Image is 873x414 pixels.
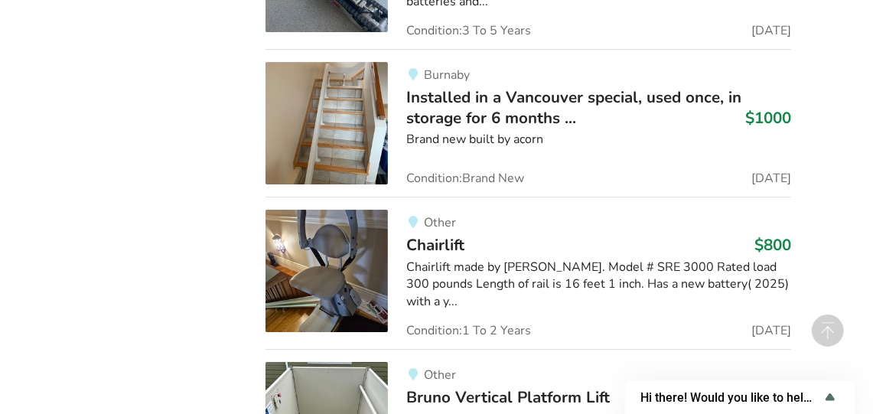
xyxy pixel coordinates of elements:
[265,49,791,197] a: mobility-installed in a vancouver special, used once, in storage for 6 months cost me $12000 Burn...
[265,62,388,184] img: mobility-installed in a vancouver special, used once, in storage for 6 months cost me $12000
[640,390,821,405] span: Hi there! Would you like to help us improve AssistList?
[424,367,456,383] span: Other
[406,386,610,408] span: Bruno Vertical Platform Lift
[406,131,791,148] div: Brand new built by acorn
[406,86,741,128] span: Installed in a Vancouver special, used once, in storage for 6 months ...
[424,214,456,231] span: Other
[640,388,839,406] button: Show survey - Hi there! Would you like to help us improve AssistList?
[406,259,791,311] div: Chairlift made by [PERSON_NAME]. Model # SRE 3000 Rated load 300 pounds Length of rail is 16 feet...
[265,197,791,349] a: mobility-chairliftOtherChairlift$800Chairlift made by [PERSON_NAME]. Model # SRE 3000 Rated load ...
[406,324,531,337] span: Condition: 1 To 2 Years
[424,67,470,83] span: Burnaby
[751,172,791,184] span: [DATE]
[754,235,791,255] h3: $800
[751,24,791,37] span: [DATE]
[265,210,388,332] img: mobility-chairlift
[406,172,524,184] span: Condition: Brand New
[406,24,531,37] span: Condition: 3 To 5 Years
[751,324,791,337] span: [DATE]
[406,234,464,256] span: Chairlift
[745,108,791,128] h3: $1000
